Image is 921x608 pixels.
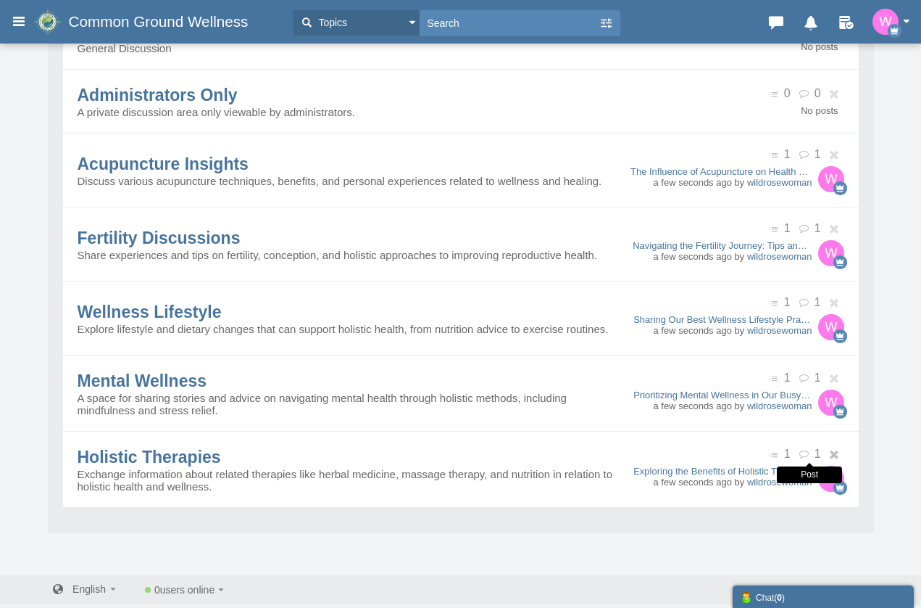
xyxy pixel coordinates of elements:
[814,448,821,460] span: 1
[78,86,238,104] a: Administrators Only
[630,166,812,177] a: The Influence of Acupuncture on Health and Fertility
[747,400,812,411] a: wildrosewoman
[145,584,224,596] a: 0
[78,155,249,173] a: Acupuncture Insights
[814,296,821,308] span: 1
[747,177,812,188] a: wildrosewoman
[747,477,812,488] a: wildrosewoman
[777,593,782,603] strong: 0
[784,296,791,308] span: 1
[814,87,821,99] span: 0
[818,166,844,192] img: 8BmOPjuL9VTEYAAAAASUVORK5CYII=
[34,9,68,35] img: favicon.ico
[633,390,812,400] a: Prioritizing Mental Wellness in Our Busy Lives
[78,303,222,321] a: Wellness Lifestyle
[78,371,207,390] a: Mental Wellness
[420,10,599,36] input: Search
[654,400,732,411] time: a few seconds ago
[654,477,732,488] time: a few seconds ago
[747,325,812,336] a: wildrosewoman
[633,314,812,325] a: Sharing Our Best Wellness Lifestyle Practices
[814,371,821,384] span: 1
[293,10,420,36] button: Topics
[784,448,791,460] span: 1
[774,593,785,603] span: ( )
[654,251,732,262] time: a few seconds ago
[68,13,259,30] span: Common Ground Wellness
[872,9,899,35] img: 8BmOPjuL9VTEYAAAAASUVORK5CYII=
[784,222,791,234] span: 1
[72,583,106,595] span: English
[654,177,732,188] time: a few seconds ago
[633,466,812,477] a: Exploring the Benefits of Holistic Therapies
[814,222,821,234] span: 1
[78,448,221,467] a: Holistic Therapies
[654,325,732,336] time: a few seconds ago
[784,87,791,99] span: 0
[777,467,842,483] div: Post
[818,240,844,266] img: 8BmOPjuL9VTEYAAAAASUVORK5CYII=
[160,584,215,596] span: users online
[78,229,241,247] a: Fertility Discussions
[814,148,821,160] span: 1
[818,314,844,340] img: 8BmOPjuL9VTEYAAAAASUVORK5CYII=
[747,251,812,262] a: wildrosewoman
[740,589,907,604] div: Chat
[818,390,844,416] img: 8BmOPjuL9VTEYAAAAASUVORK5CYII=
[784,148,791,160] span: 1
[633,240,812,251] a: Navigating the Fertility Journey: Tips and Insights
[314,15,347,30] span: Topics
[34,9,286,35] a: Common Ground Wellness
[784,371,791,384] span: 1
